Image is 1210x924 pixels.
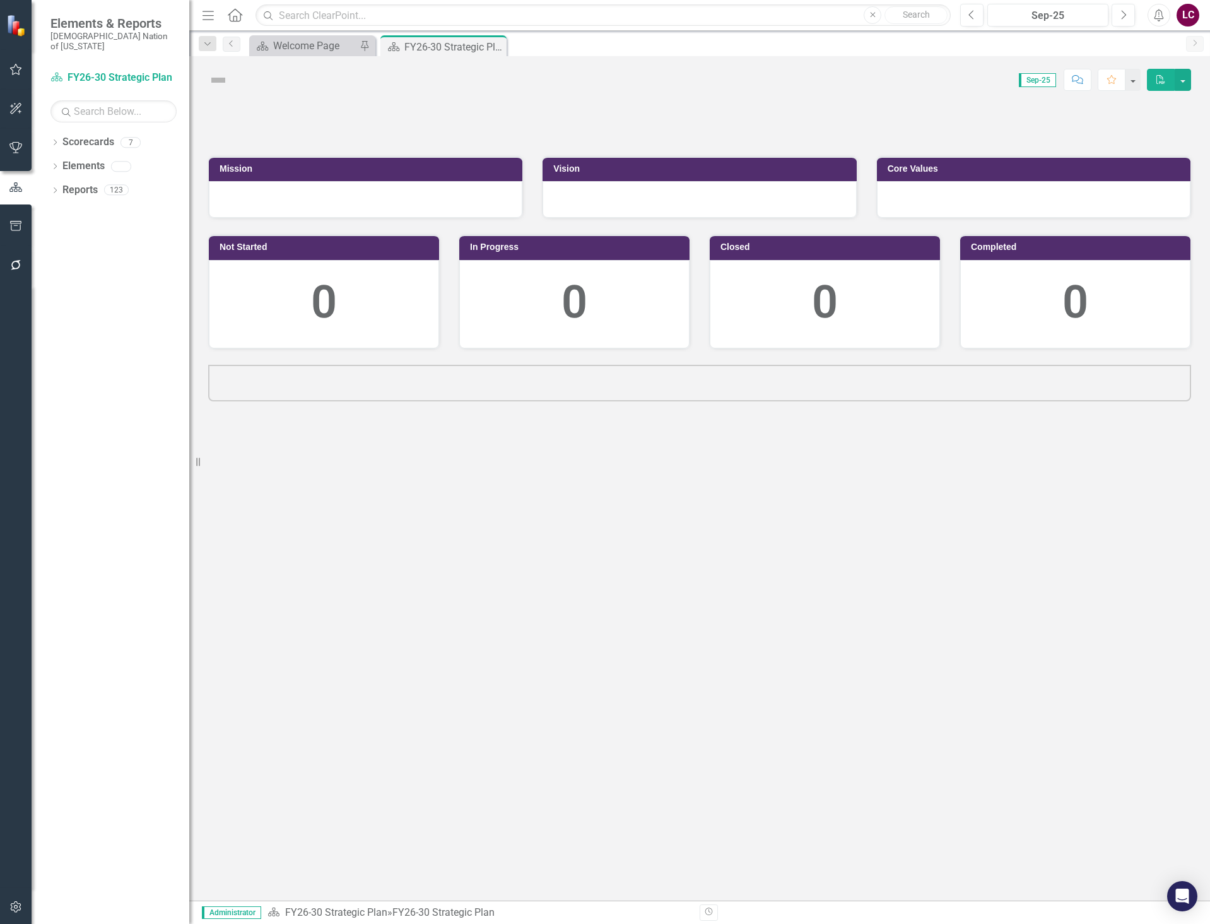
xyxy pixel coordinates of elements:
[992,8,1104,23] div: Sep-25
[1167,881,1197,911] div: Open Intercom Messenger
[903,9,930,20] span: Search
[50,71,177,85] a: FY26-30 Strategic Plan
[720,242,934,252] h3: Closed
[473,270,676,335] div: 0
[220,164,516,174] h3: Mission
[553,164,850,174] h3: Vision
[987,4,1108,27] button: Sep-25
[273,38,356,54] div: Welcome Page
[1019,73,1056,87] span: Sep-25
[404,39,503,55] div: FY26-30 Strategic Plan
[120,137,141,148] div: 7
[267,906,690,920] div: »
[62,159,105,174] a: Elements
[222,270,426,335] div: 0
[50,100,177,122] input: Search Below...
[252,38,356,54] a: Welcome Page
[470,242,683,252] h3: In Progress
[888,164,1184,174] h3: Core Values
[973,270,1177,335] div: 0
[1177,4,1199,27] button: LC
[723,270,927,335] div: 0
[6,15,28,37] img: ClearPoint Strategy
[104,185,129,196] div: 123
[220,242,433,252] h3: Not Started
[884,6,948,24] button: Search
[971,242,1184,252] h3: Completed
[50,31,177,52] small: [DEMOGRAPHIC_DATA] Nation of [US_STATE]
[62,183,98,198] a: Reports
[202,906,261,919] span: Administrator
[285,906,387,918] a: FY26-30 Strategic Plan
[392,906,495,918] div: FY26-30 Strategic Plan
[62,135,114,150] a: Scorecards
[50,16,177,31] span: Elements & Reports
[208,70,228,90] img: Not Defined
[256,4,951,27] input: Search ClearPoint...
